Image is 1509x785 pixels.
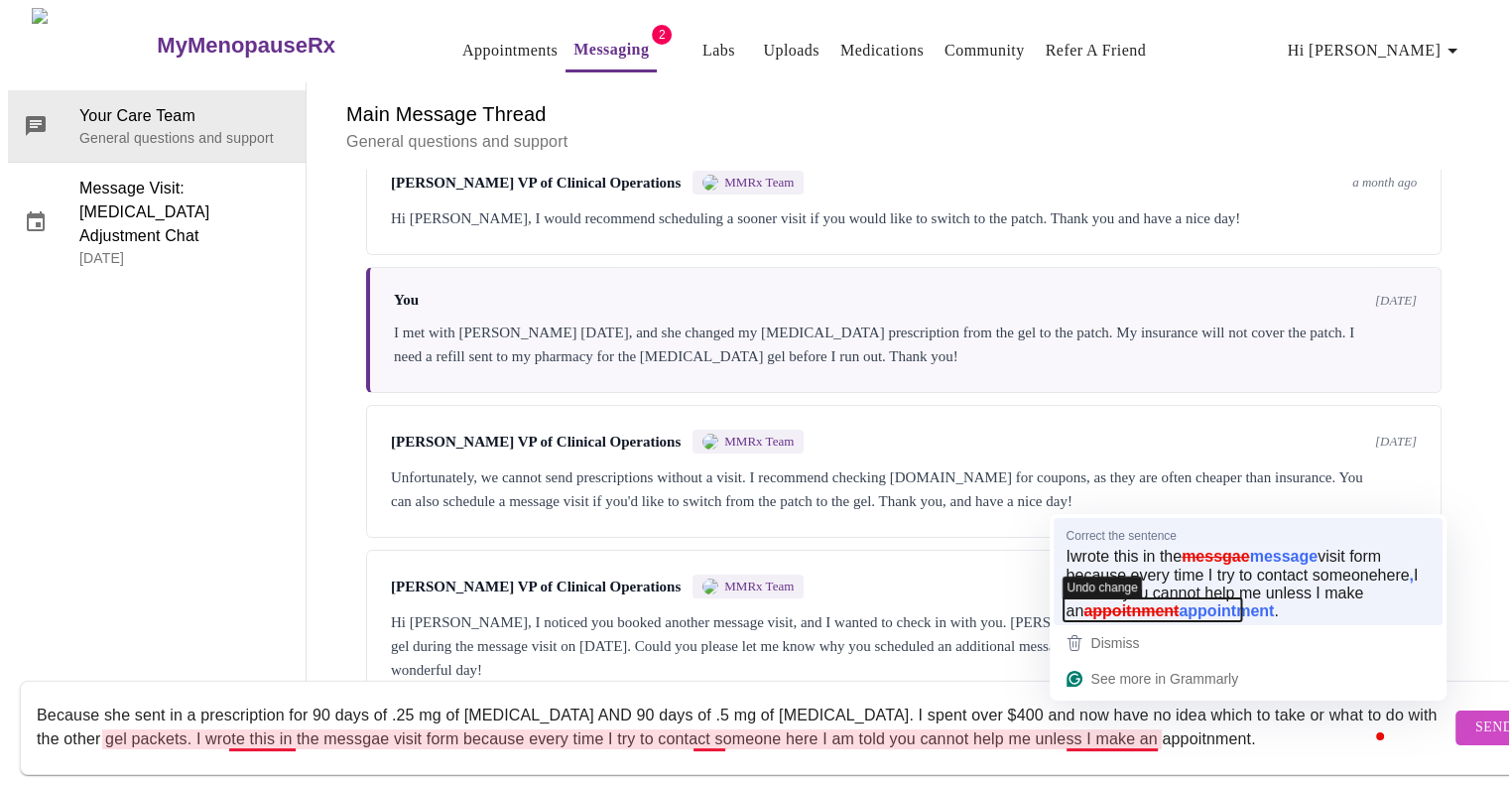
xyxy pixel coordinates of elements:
div: Hi [PERSON_NAME], I noticed you booked another message visit, and I wanted to check in with you. ... [391,610,1417,682]
span: [PERSON_NAME] VP of Clinical Operations [391,175,681,192]
p: [DATE] [79,248,290,268]
div: Unfortunately, we cannot send prescriptions without a visit. I recommend checking [DOMAIN_NAME] f... [391,465,1417,513]
a: Appointments [462,37,558,65]
span: MMRx Team [724,579,794,594]
span: [PERSON_NAME] VP of Clinical Operations [391,434,681,451]
span: You [394,292,419,309]
button: Uploads [755,31,827,70]
div: I met with [PERSON_NAME] [DATE], and she changed my [MEDICAL_DATA] prescription from the gel to t... [394,321,1417,368]
span: [PERSON_NAME] VP of Clinical Operations [391,579,681,595]
img: MMRX [702,175,718,191]
span: [DATE] [1375,293,1417,309]
span: [DATE] [1375,434,1417,450]
button: Messaging [566,30,657,72]
button: Refer a Friend [1038,31,1155,70]
a: Uploads [763,37,819,65]
p: General questions and support [346,130,1461,154]
div: Your Care TeamGeneral questions and support [8,90,306,162]
a: Messaging [573,36,649,64]
img: MMRX [702,434,718,450]
button: Labs [687,31,750,70]
span: MMRx Team [724,434,794,450]
button: Hi [PERSON_NAME] [1280,31,1472,70]
span: a month ago [1352,175,1417,191]
span: MMRx Team [724,175,794,191]
a: MyMenopauseRx [155,11,415,80]
button: Appointments [454,31,566,70]
a: Community [944,37,1025,65]
textarea: To enrich screen reader interactions, please activate Accessibility in Grammarly extension settings [37,696,1450,759]
button: Community [937,31,1033,70]
div: Message Visit: [MEDICAL_DATA] Adjustment Chat[DATE] [8,163,306,282]
h3: MyMenopauseRx [157,33,335,59]
span: 2 [652,25,672,45]
img: MMRX [702,579,718,594]
button: Medications [832,31,932,70]
span: Hi [PERSON_NAME] [1288,37,1464,65]
p: General questions and support [79,128,290,148]
div: Hi [PERSON_NAME], I would recommend scheduling a sooner visit if you would like to switch to the ... [391,206,1417,230]
span: Your Care Team [79,104,290,128]
a: Refer a Friend [1046,37,1147,65]
img: MyMenopauseRx Logo [32,8,155,82]
span: Message Visit: [MEDICAL_DATA] Adjustment Chat [79,177,290,248]
a: Medications [840,37,924,65]
h6: Main Message Thread [346,98,1461,130]
a: Labs [702,37,735,65]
